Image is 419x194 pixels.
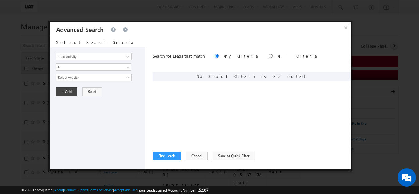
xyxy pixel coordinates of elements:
button: Find Leads [153,152,181,160]
span: Select Search Criteria [56,40,134,45]
button: Cancel [186,152,208,160]
span: Is [56,64,123,70]
label: All Criteria [278,53,318,59]
label: Any Criteria [224,53,259,59]
button: × [341,22,351,33]
h3: Advanced Search [56,22,104,36]
input: Type to Search [56,53,132,60]
span: Search for Leads that match [153,53,205,59]
a: Is [56,63,131,71]
input: Type to Search [56,74,132,81]
button: Save as Quick Filter [213,152,255,160]
a: Acceptable Use [114,188,137,192]
div: No Search Criteria is Selected [153,72,351,81]
button: Reset [82,87,102,96]
span: Your Leadsquared Account Number is [138,188,208,192]
span: © 2025 LeadSquared | | | | | [21,187,208,193]
a: Show All Items [123,74,131,81]
button: + Add [56,87,77,96]
span: 52067 [199,188,208,192]
a: Contact Support [64,188,88,192]
a: Show All Items [123,54,131,60]
a: Terms of Service [89,188,113,192]
a: About [54,188,63,192]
